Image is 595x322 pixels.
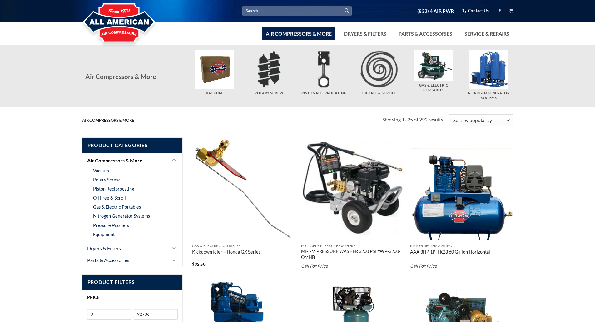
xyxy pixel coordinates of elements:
[464,50,513,100] a: Visit product category Nitrogen Generator Systems
[410,249,490,256] a: AAA 3HP 1PH K28 60 Gallon Horizontal
[300,91,348,96] h5: Piston Reciprocating
[170,244,178,252] button: Toggle
[461,27,513,40] a: Service & Repairs
[93,193,126,202] a: Oil Free & Scroll
[192,137,295,240] img: Kickdown Idler - Honda GX Series
[93,221,129,230] a: Pressure Washers
[192,244,295,248] p: Gas & Electric Portables
[410,263,437,269] em: Call For Price
[262,27,335,40] a: Air Compressors & More
[190,91,238,96] h5: Vacuum
[93,166,109,175] a: Vacuum
[192,262,206,267] bdi: 32.50
[82,275,183,290] span: Product Filters
[340,27,390,40] a: Dryers & Filters
[134,309,178,320] input: Max price
[87,309,131,320] input: Min price
[417,6,454,17] a: (833) 4 AIR PWR
[469,50,508,89] img: Nitrogen Generator Systems
[93,211,150,220] a: Nitrogen Generator Systems
[300,50,348,96] a: Visit product category Piston Reciprocating
[301,263,328,269] em: Call For Price
[170,156,178,164] button: Toggle
[245,91,293,96] h5: Rotary Screw
[359,50,398,89] img: Oil Free & Scroll
[449,114,513,126] select: Shop order
[93,230,115,239] a: Equipment
[93,175,120,184] a: Rotary Screw
[192,262,195,267] span: $
[192,249,260,256] a: Kickdown Idler – Honda GX Series
[395,27,456,40] a: Parts & Accessories
[464,91,513,100] h5: Nitrogen Generator Systems
[85,73,156,80] span: Air Compressors & More
[509,7,513,15] a: View cart
[409,83,458,92] h5: Gas & Electric Portables
[87,254,169,266] a: Parts & Accessories
[410,137,513,240] img: AAA 3HP 1PH K28 60 Gallon Horizontal
[93,184,134,193] a: Piston Reciprocating
[355,50,403,96] a: Visit product category Oil Free & Scroll
[301,137,404,240] img: MI-T-M PRESSURE WASHER 3200 PSI #WP-3200-OMHB
[87,295,99,300] span: Price
[82,118,383,123] nav: Breadcrumb
[170,256,178,264] button: Toggle
[195,50,234,89] img: Vacuum
[462,6,489,16] a: Contact Us
[82,138,183,153] span: Product Categories
[355,91,403,96] h5: Oil Free & Scroll
[305,50,344,89] img: Piston Reciprocating
[409,50,458,92] a: Visit product category Gas & Electric Portables
[410,244,513,248] p: Piston Reciprocating
[250,50,289,89] img: Rotary Screw
[498,7,502,15] a: Login
[93,202,141,211] a: Gas & Electric Portables
[301,249,404,261] a: MI-T-M PRESSURE WASHER 3200 PSI #WP-3200-OMHB
[301,244,404,248] p: Portable Pressure Washers
[245,50,293,96] a: Visit product category Rotary Screw
[342,6,351,16] button: Submit
[242,6,352,16] input: Search…
[87,155,169,166] a: Air Compressors & More
[190,50,238,96] a: Visit product category Vacuum
[382,116,443,124] p: Showing 1–25 of 292 results
[414,50,453,81] img: Gas & Electric Portables
[87,242,169,254] a: Dryers & Filters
